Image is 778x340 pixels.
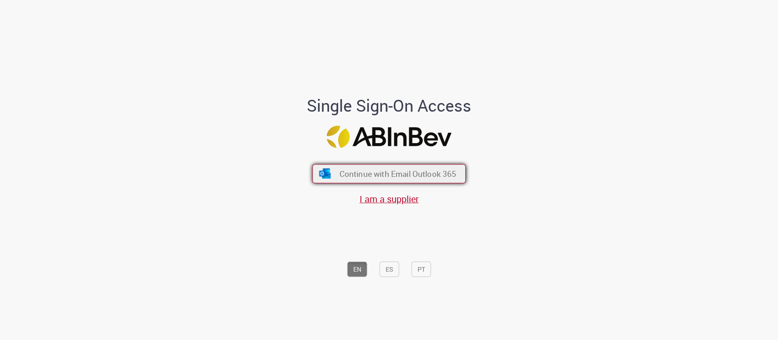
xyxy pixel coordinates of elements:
[263,97,515,115] h1: Single Sign-On Access
[380,261,399,277] button: ES
[339,168,456,179] span: Continue with Email Outlook 365
[360,192,419,205] a: I am a supplier
[412,261,431,277] button: PT
[312,164,466,183] button: ícone Azure/Microsoft 360 Continue with Email Outlook 365
[327,125,452,148] img: Logo ABInBev
[347,261,367,277] button: EN
[318,168,331,178] img: ícone Azure/Microsoft 360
